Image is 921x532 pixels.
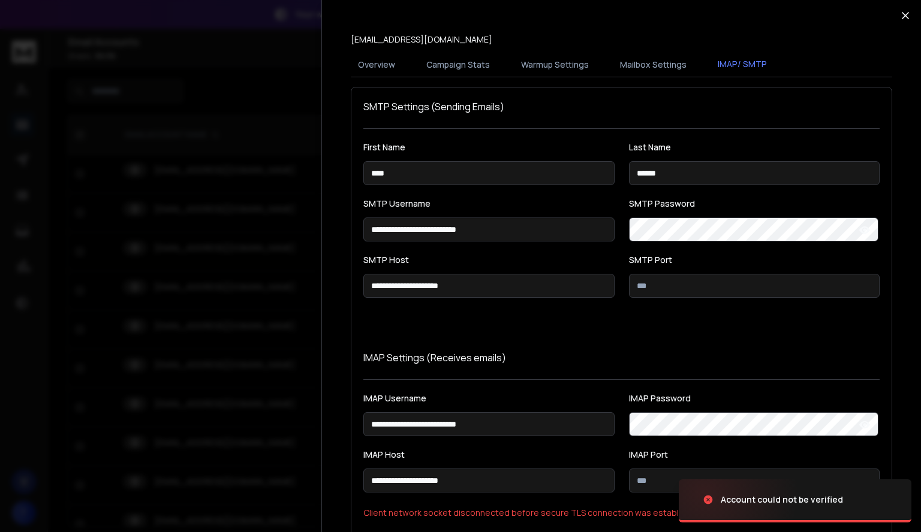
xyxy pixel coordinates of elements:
label: SMTP Port [629,256,880,264]
button: Warmup Settings [514,52,596,78]
button: Overview [351,52,402,78]
label: SMTP Host [363,256,615,264]
button: Mailbox Settings [613,52,694,78]
label: First Name [363,143,615,152]
button: IMAP/ SMTP [711,51,774,78]
label: SMTP Username [363,199,615,208]
button: Campaign Stats [419,52,497,78]
label: IMAP Username [363,394,615,403]
label: IMAP Password [629,394,880,403]
img: image [679,467,799,532]
p: [EMAIL_ADDRESS][DOMAIN_NAME] [351,34,492,46]
label: IMAP Port [629,451,880,459]
label: IMAP Host [363,451,615,459]
label: SMTP Password [629,199,880,208]
div: Account could not be verified [721,494,843,506]
label: Last Name [629,143,880,152]
h1: SMTP Settings (Sending Emails) [363,99,880,114]
p: IMAP Settings (Receives emails) [363,350,880,365]
span: Client network socket disconnected before secure TLS connection was established [363,507,880,519]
